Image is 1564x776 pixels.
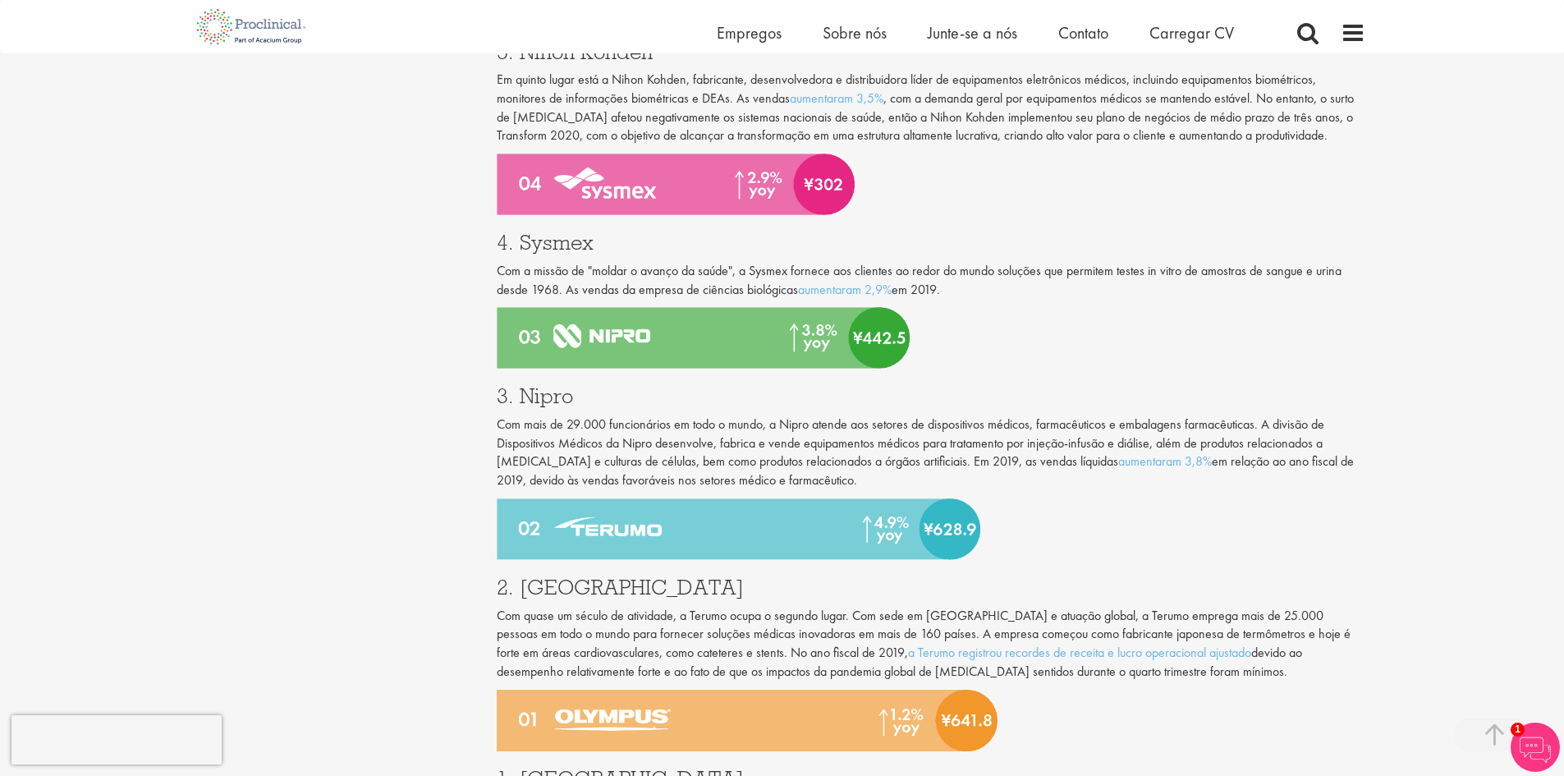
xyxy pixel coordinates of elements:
a: Contato [1058,22,1108,44]
font: 2. [GEOGRAPHIC_DATA] [497,573,744,600]
font: Com a missão de "moldar o avanço da saúde", a Sysmex fornece aos clientes ao redor do mundo soluç... [497,262,1342,298]
font: em relação ao ano fiscal de 2019, devido às vendas favoráveis nos setores médico e farmacêutico. [497,452,1354,489]
font: , com a demanda geral por equipamentos médicos se mantendo estável. No entanto, o surto de [MEDIC... [497,90,1354,145]
font: 1 [1515,723,1520,735]
font: devido ao desempenho relativamente forte e ao fato de que os impactos da pandemia global de [MEDI... [497,644,1302,680]
font: em 2019. [892,281,940,298]
a: Carregar CV [1149,22,1234,44]
a: Empregos [717,22,782,44]
a: Sobre nós [823,22,887,44]
a: aumentaram 3,5% [790,90,883,107]
a: a Terumo registrou recordes de receita e lucro operacional ajustado [908,644,1251,661]
font: 4. Sysmex [497,228,594,255]
font: Com mais de 29.000 funcionários em todo o mundo, a Nipro atende aos setores de dispositivos médic... [497,416,1324,471]
font: 3. Nipro [497,382,573,409]
img: Chatbot [1511,723,1560,772]
font: Em quinto lugar está a Nihon Kohden, fabricante, desenvolvedora e distribuidora líder de equipame... [497,71,1316,107]
a: aumentaram 2,9% [798,281,892,298]
iframe: reCAPTCHA [11,715,222,765]
a: aumentaram 3,8% [1118,452,1212,470]
font: Com quase um século de atividade, a Terumo ocupa o segundo lugar. Com sede em [GEOGRAPHIC_DATA] e... [497,607,1351,662]
a: Junte-se a nós [928,22,1017,44]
